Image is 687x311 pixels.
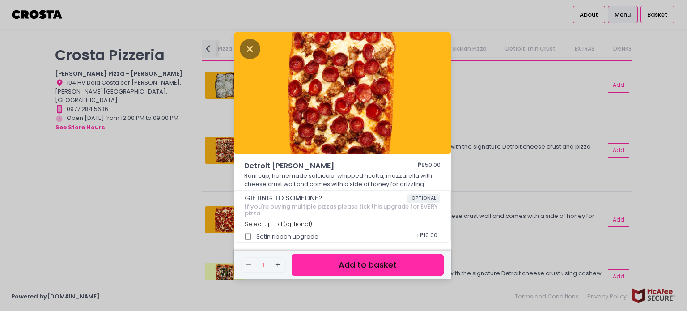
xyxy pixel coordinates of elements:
div: If you're buying multiple pizzas please tick this upgrade for EVERY pizza [245,203,441,217]
span: OPTIONAL [407,194,441,203]
span: GIFTING TO SOMEONE? [245,194,407,202]
img: Detroit Roni Salciccia [234,32,451,154]
p: Roni cup, homemade salciccia, whipped ricotta, mozzarella with cheese crust wall and comes with a... [244,171,441,189]
span: Detroit [PERSON_NAME] [244,161,392,171]
div: ₱850.00 [418,161,441,171]
span: Select up to 1 (optional) [245,220,312,228]
div: + ₱10.00 [413,228,440,245]
button: Add to basket [292,254,444,276]
button: Close [240,44,260,53]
